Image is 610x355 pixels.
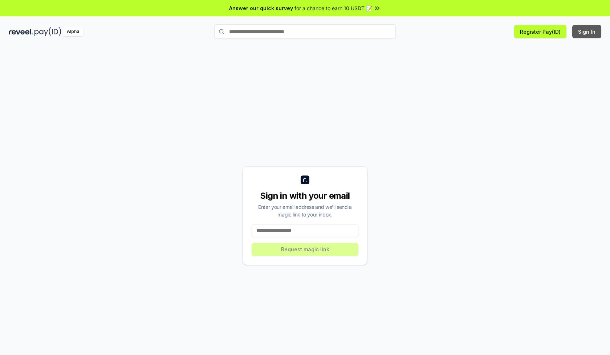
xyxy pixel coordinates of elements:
img: logo_small [301,176,309,184]
img: reveel_dark [9,27,33,36]
button: Sign In [572,25,601,38]
img: pay_id [34,27,61,36]
div: Enter your email address and we’ll send a magic link to your inbox. [252,203,358,218]
button: Register Pay(ID) [514,25,566,38]
span: for a chance to earn 10 USDT 📝 [294,4,372,12]
span: Answer our quick survey [229,4,293,12]
div: Sign in with your email [252,190,358,202]
div: Alpha [63,27,83,36]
